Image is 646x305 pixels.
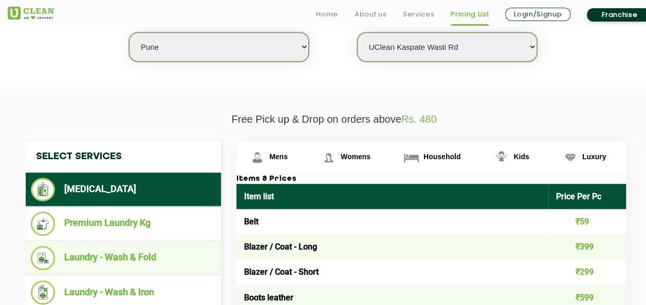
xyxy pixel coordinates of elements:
[548,184,626,209] th: Price Per Pc
[582,153,606,161] span: Luxury
[236,209,548,234] td: Belt
[548,209,626,234] td: ₹59
[423,153,460,161] span: Household
[8,7,54,20] img: UClean Laundry and Dry Cleaning
[248,148,266,166] img: Mens
[513,153,529,161] span: Kids
[236,184,548,209] th: Item list
[401,113,437,125] span: Rs. 480
[402,148,420,166] img: Household
[31,246,216,270] li: Laundry - Wash & Fold
[31,178,216,201] li: [MEDICAL_DATA]
[505,8,570,21] a: Login/Signup
[31,280,216,304] li: Laundry - Wash & Iron
[548,259,626,284] td: ₹299
[26,141,221,173] h4: Select Services
[403,8,434,21] a: Services
[492,148,510,166] img: Kids
[451,8,489,21] a: Pricing List
[548,234,626,259] td: ₹399
[236,259,548,284] td: Blazer / Coat - Short
[236,234,548,259] td: Blazer / Coat - Long
[31,212,55,236] img: Premium Laundry Kg
[341,153,371,161] span: Womens
[31,280,55,304] img: Laundry - Wash & Iron
[316,8,338,21] a: Home
[269,153,288,161] span: Mens
[561,148,579,166] img: Luxury
[31,212,216,236] li: Premium Laundry Kg
[236,175,626,184] h3: Items & Prices
[355,8,386,21] a: About us
[31,246,55,270] img: Laundry - Wash & Fold
[320,148,338,166] img: Womens
[31,178,55,201] img: Dry Cleaning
